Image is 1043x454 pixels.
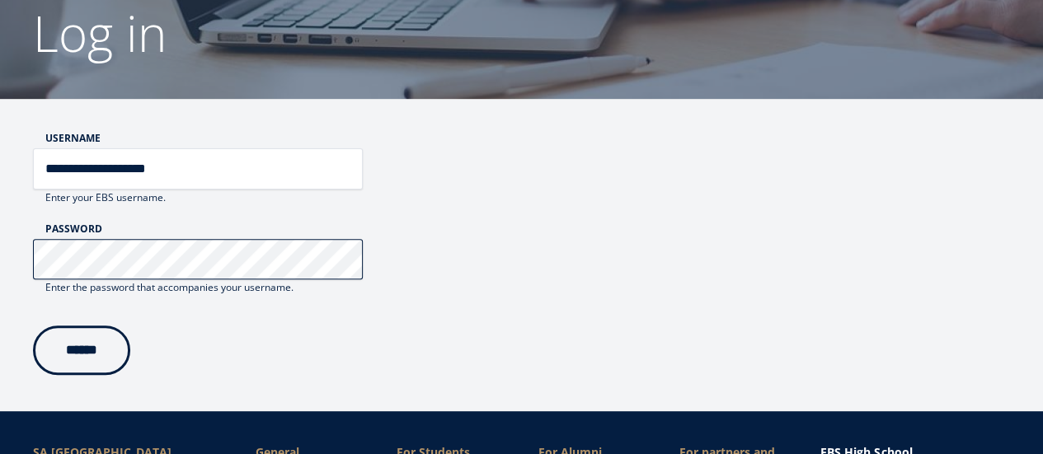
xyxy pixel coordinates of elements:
[33,190,363,206] div: Enter your EBS username.
[45,222,363,235] label: Password
[33,279,363,296] div: Enter the password that accompanies your username.
[45,132,363,144] label: Username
